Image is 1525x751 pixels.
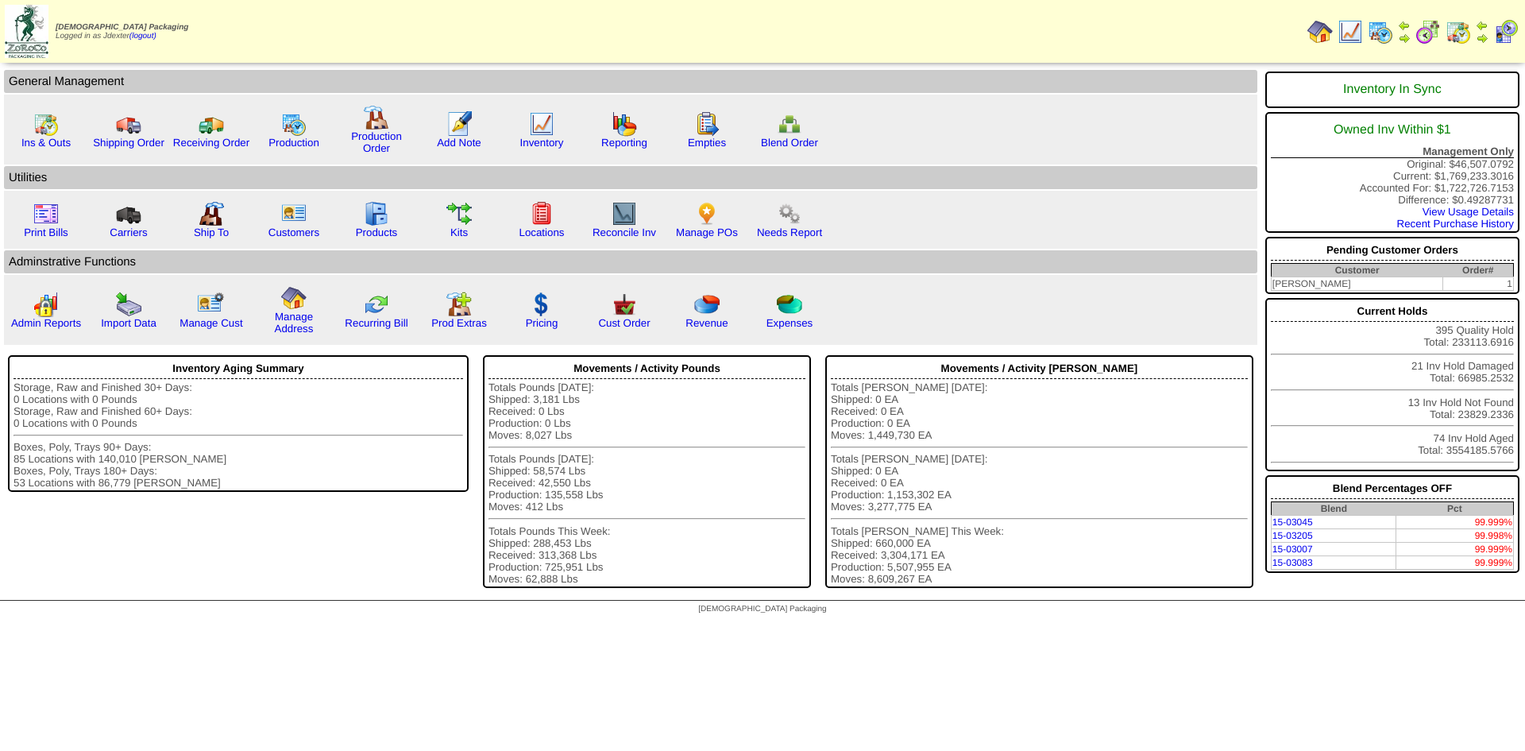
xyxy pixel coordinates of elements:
[698,605,826,614] span: [DEMOGRAPHIC_DATA] Packaging
[356,226,398,238] a: Products
[1397,218,1514,230] a: Recent Purchase History
[1443,264,1514,277] th: Order#
[101,317,156,329] a: Import Data
[268,226,319,238] a: Customers
[197,292,226,317] img: managecust.png
[110,226,147,238] a: Carriers
[180,317,242,329] a: Manage Cust
[199,111,224,137] img: truck2.gif
[173,137,249,149] a: Receiving Order
[766,317,813,329] a: Expenses
[831,358,1248,379] div: Movements / Activity [PERSON_NAME]
[1396,543,1514,556] td: 99.999%
[93,137,164,149] a: Shipping Order
[56,23,188,32] span: [DEMOGRAPHIC_DATA] Packaging
[194,226,229,238] a: Ship To
[529,111,554,137] img: line_graph.gif
[612,292,637,317] img: cust_order.png
[281,285,307,311] img: home.gif
[685,317,728,329] a: Revenue
[1396,502,1514,516] th: Pct
[14,358,463,379] div: Inventory Aging Summary
[5,5,48,58] img: zoroco-logo-small.webp
[1368,19,1393,45] img: calendarprod.gif
[199,201,224,226] img: factory2.gif
[1423,206,1514,218] a: View Usage Details
[1338,19,1363,45] img: line_graph.gif
[1271,301,1514,322] div: Current Holds
[529,292,554,317] img: dollar.gif
[4,70,1257,93] td: General Management
[1476,32,1488,45] img: arrowright.gif
[33,111,59,137] img: calendarinout.gif
[694,292,720,317] img: pie_chart.png
[1415,19,1441,45] img: calendarblend.gif
[437,137,481,149] a: Add Note
[1396,556,1514,570] td: 99.999%
[364,201,389,226] img: cabinet.gif
[598,317,650,329] a: Cust Order
[446,201,472,226] img: workflow.gif
[831,381,1248,585] div: Totals [PERSON_NAME] [DATE]: Shipped: 0 EA Received: 0 EA Production: 0 EA Moves: 1,449,730 EA To...
[351,130,402,154] a: Production Order
[1271,115,1514,145] div: Owned Inv Within $1
[1271,502,1396,516] th: Blend
[56,23,188,41] span: Logged in as Jdexter
[33,201,59,226] img: invoice2.gif
[777,292,802,317] img: pie_chart2.png
[116,292,141,317] img: import.gif
[529,201,554,226] img: locations.gif
[777,201,802,226] img: workflow.png
[1396,529,1514,543] td: 99.998%
[488,381,805,585] div: Totals Pounds [DATE]: Shipped: 3,181 Lbs Received: 0 Lbs Production: 0 Lbs Moves: 8,027 Lbs Total...
[526,317,558,329] a: Pricing
[1271,478,1514,499] div: Blend Percentages OFF
[1265,298,1519,471] div: 395 Quality Hold Total: 233113.6916 21 Inv Hold Damaged Total: 66985.2532 13 Inv Hold Not Found T...
[1396,516,1514,529] td: 99.999%
[1272,557,1313,568] a: 15-03083
[268,137,319,149] a: Production
[364,105,389,130] img: factory.gif
[281,111,307,137] img: calendarprod.gif
[4,250,1257,273] td: Adminstrative Functions
[345,317,407,329] a: Recurring Bill
[1271,277,1442,291] td: [PERSON_NAME]
[450,226,468,238] a: Kits
[275,311,314,335] a: Manage Address
[694,111,720,137] img: workorder.gif
[446,292,472,317] img: prodextras.gif
[1271,75,1514,105] div: Inventory In Sync
[1271,240,1514,261] div: Pending Customer Orders
[431,317,487,329] a: Prod Extras
[1398,32,1411,45] img: arrowright.gif
[601,137,647,149] a: Reporting
[4,166,1257,189] td: Utilities
[612,201,637,226] img: line_graph2.gif
[1443,277,1514,291] td: 1
[612,111,637,137] img: graph.gif
[593,226,656,238] a: Reconcile Inv
[1493,19,1519,45] img: calendarcustomer.gif
[24,226,68,238] a: Print Bills
[1271,145,1514,158] div: Management Only
[761,137,818,149] a: Blend Order
[116,111,141,137] img: truck.gif
[21,137,71,149] a: Ins & Outs
[1272,517,1313,528] a: 15-03045
[281,201,307,226] img: customers.gif
[694,201,720,226] img: po.png
[488,358,805,379] div: Movements / Activity Pounds
[757,226,822,238] a: Needs Report
[14,381,463,489] div: Storage, Raw and Finished 30+ Days: 0 Locations with 0 Pounds Storage, Raw and Finished 60+ Days:...
[1272,544,1313,555] a: 15-03007
[1272,530,1313,541] a: 15-03205
[446,111,472,137] img: orders.gif
[1398,19,1411,32] img: arrowleft.gif
[1265,112,1519,233] div: Original: $46,507.0792 Current: $1,769,233.3016 Accounted For: $1,722,726.7153 Difference: $0.492...
[777,111,802,137] img: network.png
[520,137,564,149] a: Inventory
[11,317,81,329] a: Admin Reports
[33,292,59,317] img: graph2.png
[364,292,389,317] img: reconcile.gif
[129,32,156,41] a: (logout)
